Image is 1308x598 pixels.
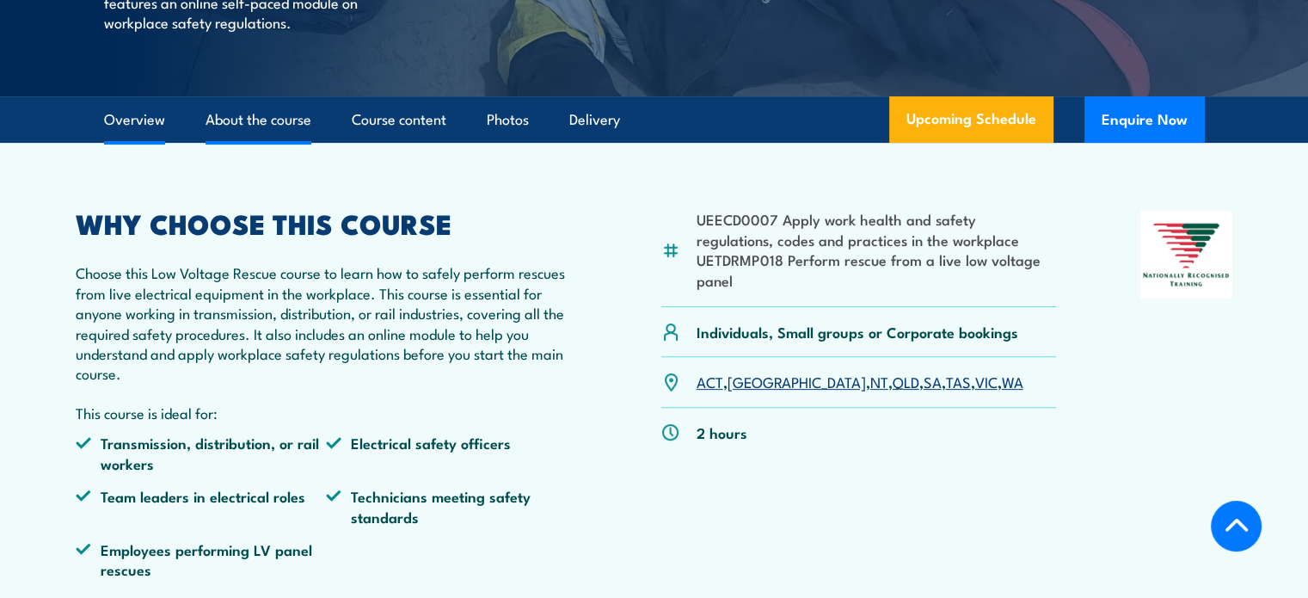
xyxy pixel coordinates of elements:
[697,250,1057,290] li: UETDRMP018 Perform rescue from a live low voltage panel
[104,97,165,143] a: Overview
[946,371,971,391] a: TAS
[697,322,1018,342] p: Individuals, Small groups or Corporate bookings
[697,372,1023,391] p: , , , , , , ,
[924,371,942,391] a: SA
[76,486,327,527] li: Team leaders in electrical roles
[352,97,446,143] a: Course content
[76,211,578,235] h2: WHY CHOOSE THIS COURSE
[697,371,723,391] a: ACT
[889,96,1053,143] a: Upcoming Schedule
[1140,211,1233,299] img: Nationally Recognised Training logo.
[893,371,919,391] a: QLD
[76,262,578,383] p: Choose this Low Voltage Rescue course to learn how to safely perform rescues from live electrical...
[206,97,311,143] a: About the course
[697,422,747,442] p: 2 hours
[76,539,327,580] li: Employees performing LV panel rescues
[1002,371,1023,391] a: WA
[728,371,866,391] a: [GEOGRAPHIC_DATA]
[76,433,327,473] li: Transmission, distribution, or rail workers
[76,403,578,422] p: This course is ideal for:
[487,97,529,143] a: Photos
[326,433,577,473] li: Electrical safety officers
[975,371,998,391] a: VIC
[569,97,620,143] a: Delivery
[326,486,577,527] li: Technicians meeting safety standards
[697,209,1057,250] li: UEECD0007 Apply work health and safety regulations, codes and practices in the workplace
[1084,96,1205,143] button: Enquire Now
[870,371,888,391] a: NT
